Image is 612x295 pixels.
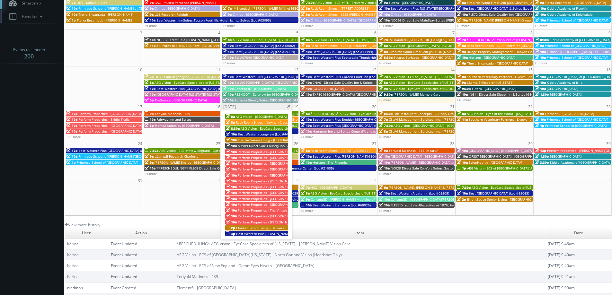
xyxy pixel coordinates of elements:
span: Perform Properties - [GEOGRAPHIC_DATA] [238,150,301,154]
span: 10a [223,43,234,48]
span: 10a [67,123,77,128]
span: AEG Vision - ECS of FL - Brevard Vision Care - [PERSON_NAME] [315,0,410,5]
span: HGV - [GEOGRAPHIC_DATA] [311,185,352,190]
span: 8a [301,6,310,11]
span: 10a [301,129,312,134]
span: Best Western Plus Scottsdale Thunderbird Suites (Loc #03156) [313,55,410,60]
span: Horizon - The Phoenix [313,160,347,165]
span: *RESCHEDULING* ProSource of [PERSON_NAME] [467,38,542,42]
span: Perform Properties - [GEOGRAPHIC_DATA] [238,173,301,178]
span: 9a [145,12,154,17]
a: +2 more [222,61,235,65]
span: 10a [535,55,546,60]
a: +4 more [144,171,157,176]
span: AEG Vision - EyeCare Specialties of [US_STATE] - In Focus Vision Center [311,191,419,195]
span: Best Western Plus [PERSON_NAME][GEOGRAPHIC_DATA]/[PERSON_NAME][GEOGRAPHIC_DATA] (Loc #10397) [313,154,478,159]
span: Best Western Plus [GEOGRAPHIC_DATA] (Loc #48184) [156,86,238,91]
span: [GEOGRAPHIC_DATA] [547,86,578,91]
span: [GEOGRAPHIC_DATA] - [GEOGRAPHIC_DATA] [391,154,457,159]
span: 9a [301,197,310,202]
span: Home2 Suites by [GEOGRAPHIC_DATA] [155,123,214,128]
span: Perform Properties - [GEOGRAPHIC_DATA] [78,111,142,116]
span: Tierra Encantada - [PERSON_NAME] [77,18,132,22]
span: 8a [145,80,154,85]
span: 10a [226,202,237,207]
span: 9a [145,0,154,5]
span: Tierra Encantada - [PERSON_NAME] [78,12,133,17]
span: 8a [301,12,310,17]
span: 8a [301,148,310,153]
span: 9:30a [457,86,471,91]
span: Charter Senior Living - [GEOGRAPHIC_DATA] [238,138,305,142]
span: Best Western Arcata Inn (Loc #05505) [391,191,449,195]
span: 10a [301,92,312,97]
span: 10a [145,117,155,122]
span: Best Western Plus Boulder [GEOGRAPHIC_DATA] (Loc #06179) [313,117,407,122]
span: L&E Research Raleigh [155,12,188,17]
a: +16 more [457,98,471,102]
span: 9a [145,160,154,165]
span: Tutera - [GEOGRAPHIC_DATA] [472,86,516,91]
span: Concept3D - [PERSON_NAME] Medicine of USC [GEOGRAPHIC_DATA] [311,197,414,202]
span: 8a [457,74,466,79]
span: 1p [67,160,76,165]
span: 8a [301,111,310,116]
span: 1p [457,166,466,170]
span: [PERSON_NAME] [PERSON_NAME] Group - [GEOGRAPHIC_DATA] - [STREET_ADDRESS] [469,18,597,22]
span: 7a [379,74,388,79]
span: 6:30a [379,111,393,116]
span: Hampton Inn and Suites Coeur d'Alene (second shoot) [313,129,396,134]
span: NH087 Direct Sale [PERSON_NAME][GEOGRAPHIC_DATA], Ascend Hotel Collection [156,38,282,42]
span: 8a [379,80,388,85]
span: Concept3D - [GEOGRAPHIC_DATA] [235,86,286,91]
span: Perform Properties - [GEOGRAPHIC_DATA] [238,190,301,195]
span: [PERSON_NAME] Smiles - [GEOGRAPHIC_DATA] [155,160,226,165]
span: AEG Vision - EyeCare Specialties of [US_STATE] – [PERSON_NAME] Vision [472,185,582,190]
span: GAC - Museu Paraense [PERSON_NAME] [155,0,216,5]
span: NY989 Direct Sale Country Inn & Suites by [GEOGRAPHIC_DATA], [GEOGRAPHIC_DATA] [238,143,369,148]
span: 10a [379,6,390,11]
span: 10a [145,92,155,97]
span: Cirillas - [GEOGRAPHIC_DATA] [155,6,200,11]
span: 7a [379,117,388,122]
span: 10a [226,161,237,166]
span: 10a [145,166,155,170]
span: 8:30a [226,126,240,131]
span: AEG Vision - EyeCare Specialties of [US_STATE] – [PERSON_NAME] Family EyeCare [389,80,514,85]
span: [GEOGRAPHIC_DATA] [US_STATE] [US_STATE] [156,92,224,97]
span: Primrose School of [GEOGRAPHIC_DATA] [547,18,608,22]
span: 3:30p [535,160,549,165]
span: 9a [145,111,154,116]
span: 8a [457,0,466,5]
span: 10a [535,86,546,91]
span: 10a [301,154,312,159]
span: Cirillas - [GEOGRAPHIC_DATA] ([GEOGRAPHIC_DATA]) [311,18,390,22]
span: 9:30a [379,92,393,97]
span: 8:30a [535,38,549,42]
span: TXP80 [GEOGRAPHIC_DATA] [GEOGRAPHIC_DATA] [313,92,387,97]
span: 1:30p [535,92,549,97]
span: 7a [145,74,154,79]
span: 2p [457,197,466,202]
span: Tierra Encantada - [GEOGRAPHIC_DATA] [545,0,606,5]
span: Perform Properties - [GEOGRAPHIC_DATA] [238,155,301,160]
a: +2 more [535,23,547,28]
span: 9a [457,49,466,54]
a: +21 more [378,23,393,28]
span: 6p [457,61,466,65]
span: 10a [226,138,237,142]
span: 8:30a [379,55,393,60]
span: Kiddie Academy of Knightdale [547,12,593,17]
span: Cirillas - [GEOGRAPHIC_DATA] [391,12,436,17]
span: 9a [145,154,154,159]
span: BU #07840 [GEOGRAPHIC_DATA] [235,55,284,60]
span: [PERSON_NAME] Memory Care [394,92,440,97]
span: 10a [67,12,77,17]
span: 10a [457,154,468,159]
a: +8 more [378,134,391,139]
span: Southern Veterinary Partners - Livewell Animal Urgent Care of Goodyear [469,117,580,122]
span: NC028 Direct Sale Comfort Suites Gastonia- - [GEOGRAPHIC_DATA] [391,166,493,170]
span: FL572 Direct Sale Quality Inn [GEOGRAPHIC_DATA] North I-75 [469,12,563,17]
span: OR337 [GEOGRAPHIC_DATA] - [GEOGRAPHIC_DATA] [469,154,546,159]
span: Sonesta Simply Suites [GEOGRAPHIC_DATA] [235,98,301,102]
